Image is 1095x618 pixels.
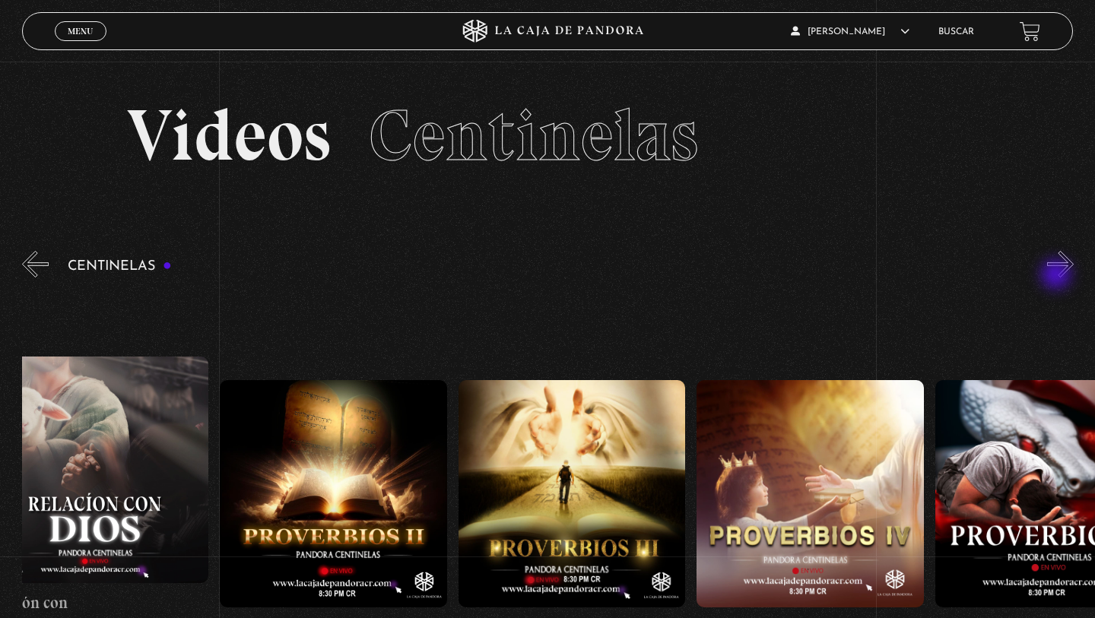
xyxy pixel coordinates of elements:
span: [PERSON_NAME] [791,27,909,36]
a: View your shopping cart [1020,21,1040,42]
a: Buscar [938,27,974,36]
button: Previous [22,251,49,277]
h2: Videos [127,100,968,172]
span: Menu [68,27,93,36]
h3: Centinelas [68,259,172,274]
span: Centinelas [369,92,698,179]
span: Cerrar [63,40,99,50]
button: Next [1047,251,1074,277]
